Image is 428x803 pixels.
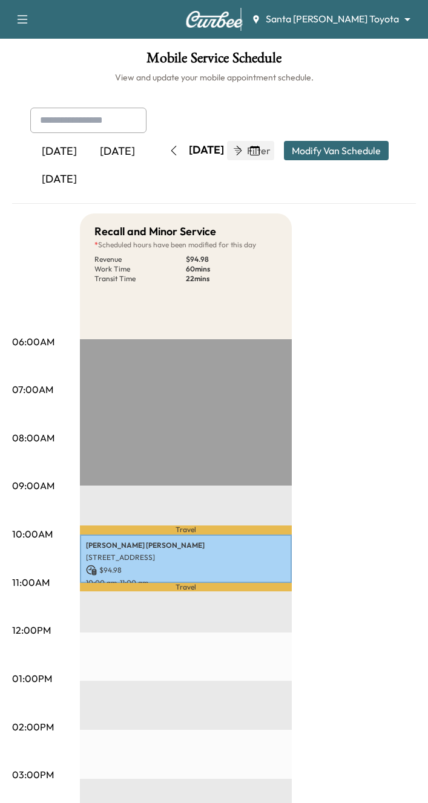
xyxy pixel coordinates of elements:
p: $ 94.98 [86,565,286,576]
p: 06:00AM [12,334,54,349]
p: Travel [80,583,292,591]
p: 09:00AM [12,478,54,493]
p: 01:00PM [12,671,52,686]
h1: Mobile Service Schedule [12,51,416,71]
h6: View and update your mobile appointment schedule. [12,71,416,83]
p: Scheduled hours have been modified for this day [94,240,277,250]
p: 10:00 am - 11:00 am [86,578,286,588]
p: Transit Time [94,274,186,284]
div: [DATE] [189,143,224,158]
div: [DATE] [30,166,88,193]
p: 11:00AM [12,575,50,590]
h5: Recall and Minor Service [94,223,216,240]
p: [STREET_ADDRESS] [86,553,286,562]
p: 07:00AM [12,382,53,397]
span: Filter [247,143,269,158]
p: Revenue [94,255,186,264]
p: 22 mins [186,274,277,284]
div: [DATE] [88,138,147,166]
p: Travel [80,525,292,535]
p: [PERSON_NAME] [PERSON_NAME] [86,541,286,550]
p: 08:00AM [12,431,54,445]
p: Work Time [94,264,186,274]
p: 12:00PM [12,623,51,637]
p: 03:00PM [12,767,54,782]
button: Modify Van Schedule [284,141,389,160]
p: 02:00PM [12,720,54,734]
div: [DATE] [30,138,88,166]
p: 10:00AM [12,527,53,541]
span: Santa [PERSON_NAME] Toyota [266,12,399,26]
p: 60 mins [186,264,277,274]
img: Curbee Logo [185,11,243,28]
p: $ 94.98 [186,255,277,264]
